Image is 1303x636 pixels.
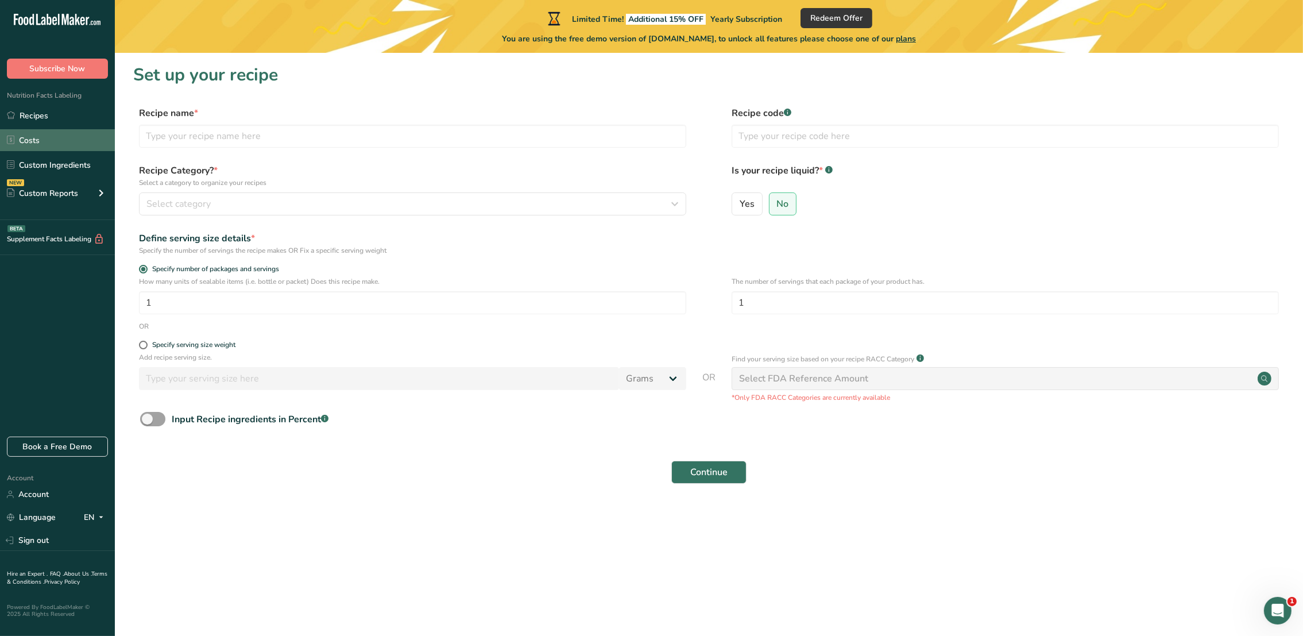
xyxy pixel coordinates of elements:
input: Type your serving size here [139,367,619,390]
div: NEW [7,179,24,186]
div: BETA [7,225,25,232]
span: Yearly Subscription [710,14,782,25]
span: Specify number of packages and servings [148,265,279,273]
div: Define serving size details [139,232,686,245]
label: Is your recipe liquid? [732,164,1279,188]
div: Powered By FoodLabelMaker © 2025 All Rights Reserved [7,604,108,618]
div: Input Recipe ingredients in Percent [172,413,328,426]
button: Select category [139,192,686,215]
h1: Set up your recipe [133,62,1285,88]
input: Type your recipe name here [139,125,686,148]
span: Subscribe Now [30,63,86,75]
a: FAQ . [50,570,64,578]
span: plans [896,33,916,44]
span: Redeem Offer [810,12,863,24]
p: The number of servings that each package of your product has. [732,276,1279,287]
input: Type your recipe code here [732,125,1279,148]
p: How many units of sealable items (i.e. bottle or packet) Does this recipe make. [139,276,686,287]
button: Continue [671,461,747,484]
p: *Only FDA RACC Categories are currently available [732,392,1279,403]
div: Specify the number of servings the recipe makes OR Fix a specific serving weight [139,245,686,256]
a: Terms & Conditions . [7,570,107,586]
span: Select category [146,197,211,211]
a: About Us . [64,570,91,578]
a: Language [7,507,56,527]
span: You are using the free demo version of [DOMAIN_NAME], to unlock all features please choose one of... [502,33,916,45]
a: Book a Free Demo [7,437,108,457]
div: Limited Time! [546,11,782,25]
span: OR [702,371,716,403]
div: OR [139,321,149,332]
p: Add recipe serving size. [139,352,686,363]
iframe: Intercom live chat [1264,597,1292,625]
label: Recipe code [732,106,1279,120]
span: Yes [740,198,755,210]
button: Subscribe Now [7,59,108,79]
button: Redeem Offer [801,8,872,28]
span: 1 [1287,597,1297,606]
span: Additional 15% OFF [626,14,706,25]
div: Custom Reports [7,187,78,199]
div: EN [84,511,108,525]
span: No [777,198,789,210]
label: Recipe Category? [139,164,686,188]
p: Find your serving size based on your recipe RACC Category [732,354,914,364]
a: Hire an Expert . [7,570,48,578]
label: Recipe name [139,106,686,120]
span: Continue [690,465,728,479]
p: Select a category to organize your recipes [139,178,686,188]
div: Select FDA Reference Amount [739,372,868,386]
a: Privacy Policy [44,578,80,586]
div: Specify serving size weight [152,341,235,349]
